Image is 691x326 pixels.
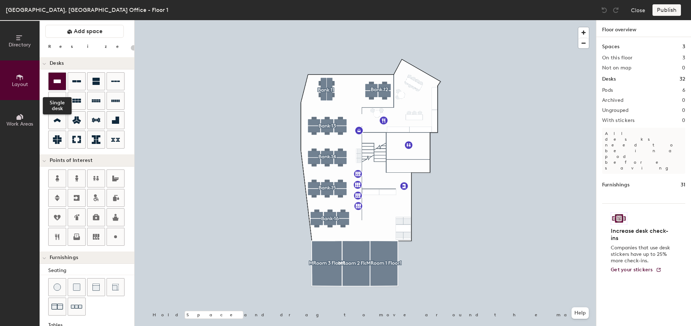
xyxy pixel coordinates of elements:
[48,278,66,296] button: Stool
[602,75,616,83] h1: Desks
[48,267,134,275] div: Seating
[87,278,105,296] button: Couch (middle)
[602,98,623,103] h2: Archived
[12,81,28,87] span: Layout
[682,118,685,123] h2: 0
[682,98,685,103] h2: 0
[602,65,631,71] h2: Not on map
[112,284,119,291] img: Couch (corner)
[631,4,645,16] button: Close
[51,301,63,312] img: Couch (x2)
[602,181,629,189] h1: Furnishings
[611,212,627,225] img: Sticker logo
[73,284,80,291] img: Cushion
[48,44,128,49] div: Resize
[682,43,685,51] h1: 3
[679,75,685,83] h1: 32
[602,87,613,93] h2: Pods
[45,25,124,38] button: Add space
[48,298,66,316] button: Couch (x2)
[611,267,653,273] span: Get your stickers
[612,6,619,14] img: Redo
[572,307,589,319] button: Help
[6,5,168,14] div: [GEOGRAPHIC_DATA], [GEOGRAPHIC_DATA] Office - Floor 1
[50,255,78,261] span: Furnishings
[54,284,61,291] img: Stool
[74,28,103,35] span: Add space
[682,65,685,71] h2: 0
[68,298,86,316] button: Couch (x3)
[601,6,608,14] img: Undo
[71,301,82,312] img: Couch (x3)
[682,108,685,113] h2: 0
[92,284,100,291] img: Couch (middle)
[611,245,672,264] p: Companies that use desk stickers have up to 25% more check-ins.
[68,278,86,296] button: Cushion
[682,87,685,93] h2: 6
[611,227,672,242] h4: Increase desk check-ins
[602,118,635,123] h2: With stickers
[602,128,685,174] p: All desks need to be in a pod before saving
[602,55,633,61] h2: On this floor
[6,121,33,127] span: Work Areas
[611,267,661,273] a: Get your stickers
[602,108,629,113] h2: Ungrouped
[107,278,125,296] button: Couch (corner)
[48,72,66,90] button: Single desk
[596,20,691,37] h1: Floor overview
[681,181,685,189] h1: 31
[50,60,64,66] span: Desks
[9,42,31,48] span: Directory
[682,55,685,61] h2: 3
[50,158,92,163] span: Points of Interest
[602,43,619,51] h1: Spaces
